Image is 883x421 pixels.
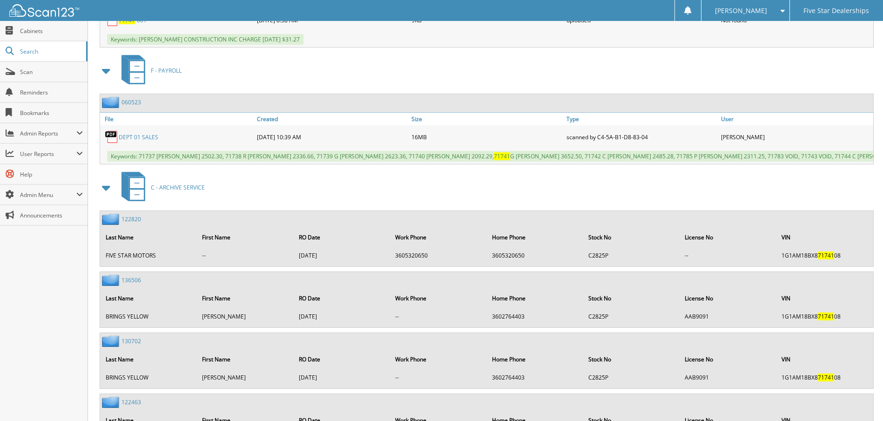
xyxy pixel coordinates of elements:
[818,373,834,381] span: 71741
[294,228,390,247] th: RO Date
[391,228,486,247] th: Work Phone
[102,96,121,108] img: folder2.png
[121,337,141,345] a: 130702
[20,48,81,55] span: Search
[584,228,679,247] th: Stock No
[818,312,834,320] span: 71741
[105,130,119,144] img: PDF.png
[101,370,196,385] td: BRINGS YELLOW
[20,170,83,178] span: Help
[391,309,486,324] td: --
[836,376,883,421] iframe: Chat Widget
[680,370,775,385] td: AAB9091
[409,113,564,125] a: Size
[255,128,409,146] div: [DATE] 10:39 AM
[584,289,679,308] th: Stock No
[20,129,76,137] span: Admin Reports
[102,274,121,286] img: folder2.png
[197,309,293,324] td: [PERSON_NAME]
[777,248,872,263] td: 1G1AM18BX8 08
[197,228,293,247] th: First Name
[101,350,196,369] th: Last Name
[487,309,583,324] td: 3602764403
[102,213,121,225] img: folder2.png
[584,309,679,324] td: C2825P
[680,309,775,324] td: AAB9091
[487,289,583,308] th: Home Phone
[719,128,873,146] div: [PERSON_NAME]
[391,248,486,263] td: 3605320650
[121,215,141,223] a: 122820
[20,68,83,76] span: Scan
[9,4,79,17] img: scan123-logo-white.svg
[818,251,834,259] span: 71741
[102,396,121,408] img: folder2.png
[487,248,583,263] td: 3605320650
[197,289,293,308] th: First Name
[294,350,390,369] th: RO Date
[101,289,196,308] th: Last Name
[777,309,872,324] td: 1G1AM18BX8 08
[584,350,679,369] th: Stock No
[102,335,121,347] img: folder2.png
[121,398,141,406] a: 122463
[116,52,182,89] a: F - PAYROLL
[20,191,76,199] span: Admin Menu
[20,27,83,35] span: Cabinets
[391,350,486,369] th: Work Phone
[680,350,775,369] th: License No
[20,150,76,158] span: User Reports
[197,370,293,385] td: [PERSON_NAME]
[391,370,486,385] td: --
[777,289,872,308] th: VIN
[116,169,205,206] a: C - ARCHIVE SERVICE
[121,98,141,106] a: 060523
[197,248,293,263] td: --
[101,248,196,263] td: FIVE STAR MOTORS
[197,350,293,369] th: First Name
[294,370,390,385] td: [DATE]
[777,350,872,369] th: VIN
[584,248,679,263] td: C2825P
[803,8,869,14] span: Five Star Dealerships
[487,228,583,247] th: Home Phone
[151,183,205,191] span: C - ARCHIVE SERVICE
[100,113,255,125] a: File
[680,248,775,263] td: --
[101,228,196,247] th: Last Name
[20,88,83,96] span: Reminders
[409,128,564,146] div: 16MB
[715,8,767,14] span: [PERSON_NAME]
[255,113,409,125] a: Created
[294,289,390,308] th: RO Date
[680,289,775,308] th: License No
[107,34,303,45] span: Keywords: [PERSON_NAME] CONSTRUCTION INC CHARGE [DATE] $31.27
[294,248,390,263] td: [DATE]
[487,350,583,369] th: Home Phone
[777,370,872,385] td: 1G1AM18BX8 08
[151,67,182,75] span: F - PAYROLL
[680,228,775,247] th: License No
[294,309,390,324] td: [DATE]
[564,128,719,146] div: scanned by C4-5A-B1-D8-83-04
[20,211,83,219] span: Announcements
[494,152,510,160] span: 71741
[564,113,719,125] a: Type
[584,370,679,385] td: C2825P
[20,109,83,117] span: Bookmarks
[121,276,141,284] a: 136506
[119,133,158,141] a: DEPT 01 SALES
[391,289,486,308] th: Work Phone
[777,228,872,247] th: VIN
[487,370,583,385] td: 3602764403
[719,113,873,125] a: User
[101,309,196,324] td: BRINGS YELLOW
